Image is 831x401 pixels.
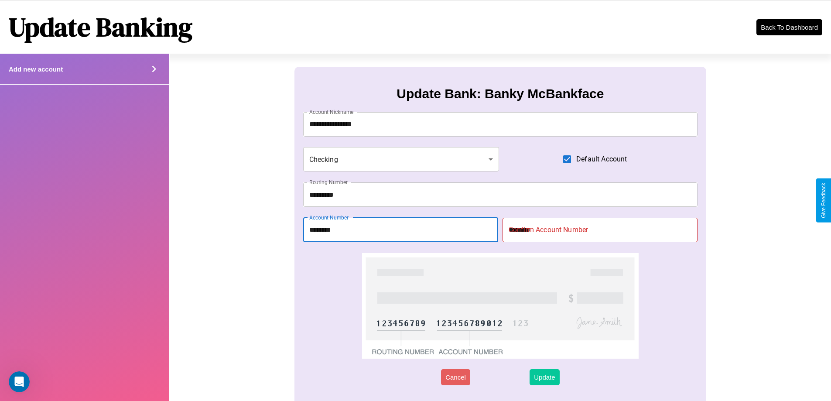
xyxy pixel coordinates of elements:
[756,19,822,35] button: Back To Dashboard
[576,154,627,165] span: Default Account
[821,183,827,218] div: Give Feedback
[362,253,638,359] img: check
[9,9,192,45] h1: Update Banking
[303,147,499,171] div: Checking
[309,214,349,221] label: Account Number
[309,108,354,116] label: Account Nickname
[530,369,559,385] button: Update
[9,371,30,392] iframe: Intercom live chat
[441,369,470,385] button: Cancel
[397,86,604,101] h3: Update Bank: Banky McBankface
[309,178,348,186] label: Routing Number
[9,65,63,73] h4: Add new account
